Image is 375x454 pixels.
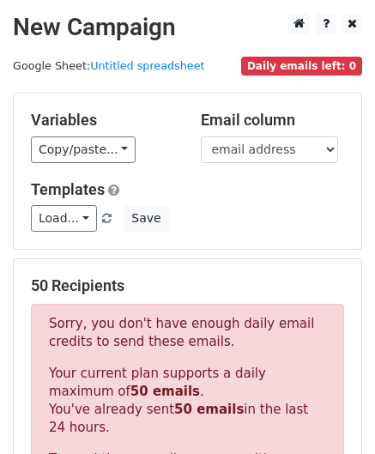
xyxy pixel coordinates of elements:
a: Untitled spreadsheet [90,59,204,72]
a: Templates [31,180,105,198]
h5: Variables [31,111,175,130]
a: Daily emails left: 0 [241,59,362,72]
span: Daily emails left: 0 [241,57,362,76]
p: Sorry, you don't have enough daily email credits to send these emails. [49,315,326,351]
h5: Email column [201,111,345,130]
strong: 50 emails [130,384,200,399]
iframe: Chat Widget [289,372,375,454]
a: Load... [31,205,97,232]
button: Save [124,205,168,232]
p: Your current plan supports a daily maximum of . You've already sent in the last 24 hours. [49,365,326,437]
a: Copy/paste... [31,136,136,163]
strong: 50 emails [174,402,244,417]
h2: New Campaign [13,13,362,42]
h5: 50 Recipients [31,276,344,295]
small: Google Sheet: [13,59,205,72]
